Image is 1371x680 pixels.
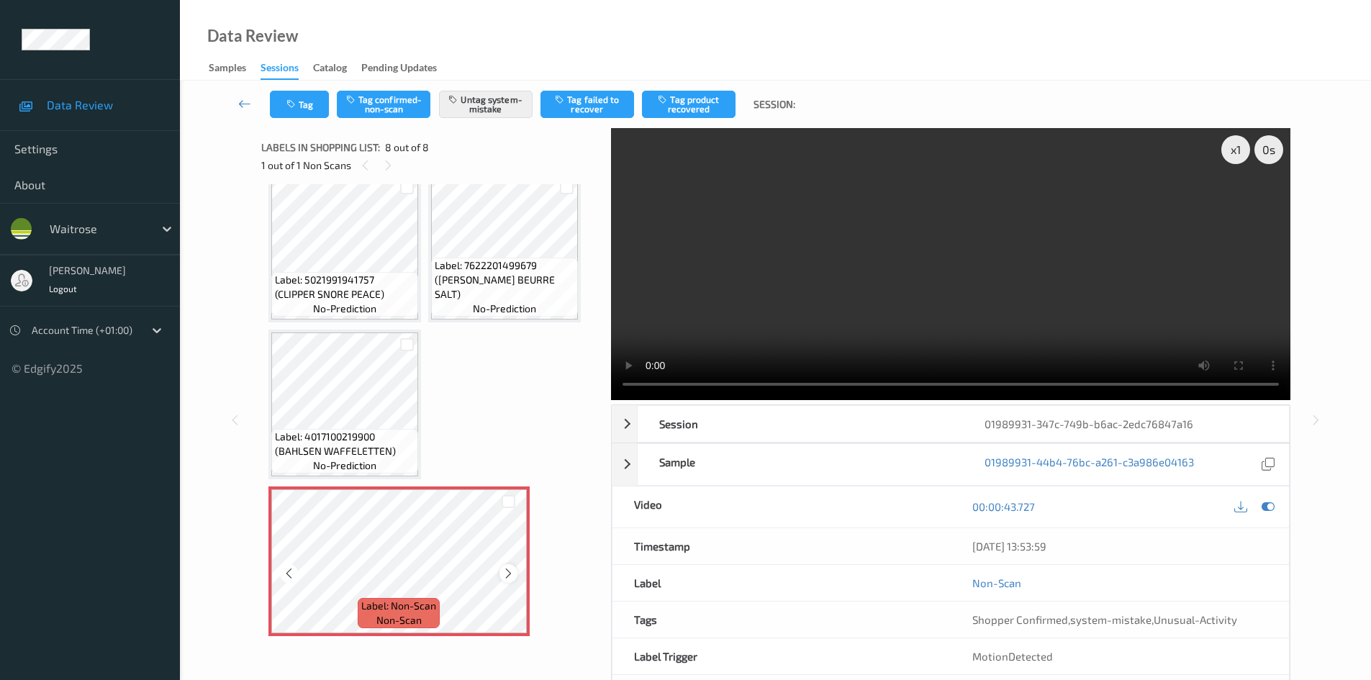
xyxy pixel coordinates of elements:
span: , , [972,613,1237,626]
span: Label: 4017100219900 (BAHLSEN WAFFELETTEN) [275,430,415,458]
a: Pending Updates [361,58,451,78]
a: Non-Scan [972,576,1021,590]
span: no-prediction [313,458,376,473]
span: Label: Non-Scan [361,599,436,613]
div: [DATE] 13:53:59 [972,539,1267,553]
a: Catalog [313,58,361,78]
span: Labels in shopping list: [261,140,380,155]
span: 8 out of 8 [385,140,429,155]
span: Label: 5021991941757 (CLIPPER SNORE PEACE) [275,273,415,302]
div: Catalog [313,60,347,78]
span: no-prediction [473,302,536,316]
div: Session [638,406,963,442]
a: 01989931-44b4-76bc-a261-c3a986e04163 [985,455,1194,474]
button: Tag product recovered [642,91,736,118]
div: Timestamp [612,528,951,564]
div: 01989931-347c-749b-b6ac-2edc76847a16 [963,406,1288,442]
a: Sessions [261,58,313,80]
div: MotionDetected [951,638,1289,674]
button: Tag failed to recover [540,91,634,118]
div: Video [612,486,951,527]
div: x 1 [1221,135,1250,164]
a: Samples [209,58,261,78]
span: Label: 7622201499679 ([PERSON_NAME] BEURRE SALT) [435,258,574,302]
div: Pending Updates [361,60,437,78]
div: Label Trigger [612,638,951,674]
button: Tag confirmed-non-scan [337,91,430,118]
button: Untag system-mistake [439,91,533,118]
div: 1 out of 1 Non Scans [261,156,601,174]
span: Session: [754,97,795,112]
span: no-prediction [313,302,376,316]
div: Samples [209,60,246,78]
a: 00:00:43.727 [972,499,1035,514]
button: Tag [270,91,329,118]
span: Shopper Confirmed [972,613,1068,626]
div: Tags [612,602,951,638]
div: Sessions [261,60,299,80]
div: Label [612,565,951,601]
span: system-mistake [1070,613,1151,626]
span: Unusual-Activity [1154,613,1237,626]
div: Sample01989931-44b4-76bc-a261-c3a986e04163 [612,443,1290,486]
span: non-scan [376,613,422,627]
div: Session01989931-347c-749b-b6ac-2edc76847a16 [612,405,1290,443]
div: Sample [638,444,963,485]
div: 0 s [1254,135,1283,164]
div: Data Review [207,29,298,43]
